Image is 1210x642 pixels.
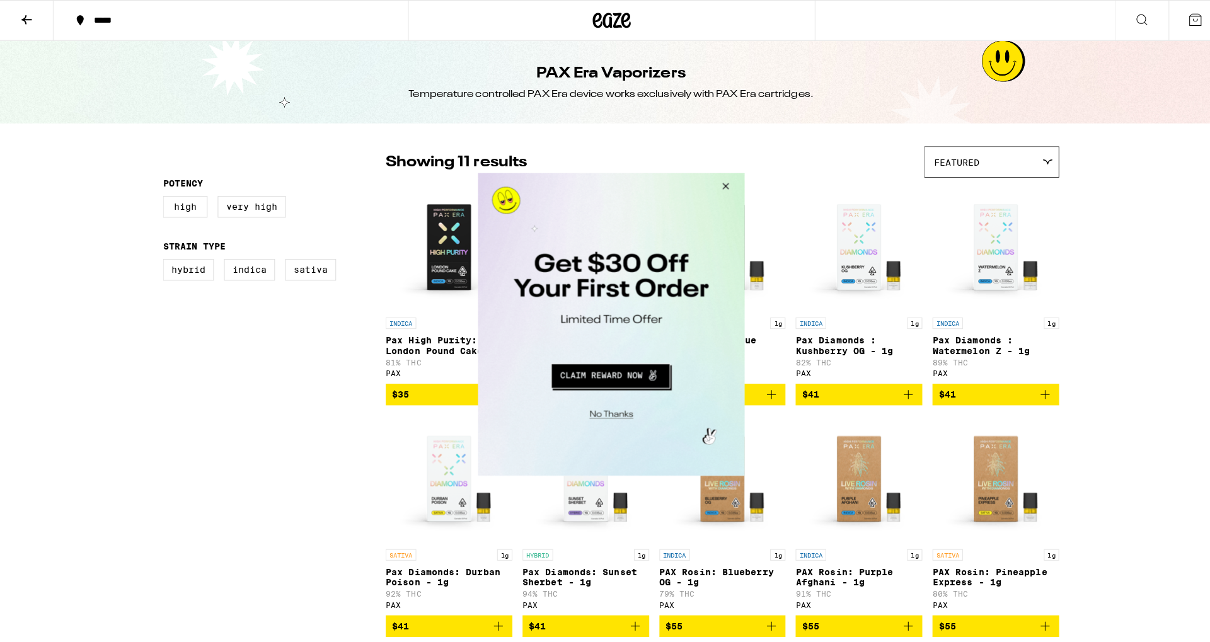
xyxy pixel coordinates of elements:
[161,176,201,186] legend: Potency
[382,332,507,352] p: Pax High Purity: London Pound Cake - 1g
[517,595,643,603] div: PAX
[388,615,405,625] span: $41
[653,595,778,603] div: PAX
[788,365,913,374] div: PAX
[653,609,778,631] button: Add to bag
[653,584,778,592] p: 79% THC
[930,615,947,625] span: $55
[382,150,522,171] p: Showing 11 results
[653,561,778,582] p: PAX Rosin: Blueberry OG - 1g
[923,182,1049,308] img: PAX - Pax Diamonds : Watermelon Z - 1g
[925,156,970,166] span: Featured
[923,544,954,555] p: SATIVA
[382,411,507,609] a: Open page for Pax Diamonds: Durban Poison - 1g from PAX
[628,544,643,555] p: 1g
[788,355,913,363] p: 82% THC
[788,561,913,582] p: PAX Rosin: Purple Afghani - 1g
[382,411,507,537] img: PAX - Pax Diamonds: Durban Poison - 1g
[405,86,805,100] div: Temperature controlled PAX Era device works exclusively with PAX Era cartridges.
[659,615,676,625] span: $55
[923,411,1049,537] img: PAX - PAX Rosin: Pineapple Express - 1g
[763,544,778,555] p: 1g
[788,314,818,326] p: INDICA
[923,314,954,326] p: INDICA
[382,609,507,631] button: Add to bag
[923,332,1049,352] p: Pax Diamonds : Watermelon Z - 1g
[923,182,1049,380] a: Open page for Pax Diamonds : Watermelon Z - 1g from PAX
[524,615,541,625] span: $41
[161,239,224,249] legend: Strain Type
[653,544,683,555] p: INDICA
[382,365,507,374] div: PAX
[161,256,212,278] label: Hybrid
[517,561,643,582] p: Pax Diamonds: Sunset Sherbet - 1g
[930,386,947,396] span: $41
[382,584,507,592] p: 92% THC
[788,609,913,631] button: Add to bag
[653,411,778,537] img: PAX - PAX Rosin: Blueberry OG - 1g
[517,411,643,609] a: Open page for Pax Diamonds: Sunset Sherbet - 1g from PAX
[794,386,811,396] span: $41
[923,609,1049,631] button: Add to bag
[517,609,643,631] button: Add to bag
[788,411,913,537] img: PAX - PAX Rosin: Purple Afghani - 1g
[923,595,1049,603] div: PAX
[788,411,913,609] a: Open page for PAX Rosin: Purple Afghani - 1g from PAX
[517,584,643,592] p: 94% THC
[653,411,778,609] a: Open page for PAX Rosin: Blueberry OG - 1g from PAX
[788,182,913,308] img: PAX - Pax Diamonds : Kushberry OG - 1g
[923,584,1049,592] p: 80% THC
[473,171,737,471] div: Modal Overlay Box
[794,615,811,625] span: $55
[923,380,1049,401] button: Add to bag
[382,355,507,363] p: 81% THC
[788,544,818,555] p: INDICA
[161,194,205,215] label: High
[531,62,679,84] h1: PAX Era Vaporizers
[788,595,913,603] div: PAX
[222,256,272,278] label: Indica
[788,584,913,592] p: 91% THC
[1034,544,1049,555] p: 1g
[382,182,507,308] img: PAX - Pax High Purity: London Pound Cake - 1g
[517,544,548,555] p: HYBRID
[923,411,1049,609] a: Open page for PAX Rosin: Pineapple Express - 1g from PAX
[492,544,507,555] p: 1g
[216,194,283,215] label: Very High
[517,411,643,537] img: PAX - Pax Diamonds: Sunset Sherbet - 1g
[898,314,913,326] p: 1g
[388,386,405,396] span: $35
[1034,314,1049,326] p: 1g
[788,182,913,380] a: Open page for Pax Diamonds : Kushberry OG - 1g from PAX
[923,355,1049,363] p: 89% THC
[382,380,507,401] button: Add to bag
[382,595,507,603] div: PAX
[8,9,91,19] span: Hi. Need any help?
[923,365,1049,374] div: PAX
[788,380,913,401] button: Add to bag
[382,314,412,326] p: INDICA
[763,314,778,326] p: 1g
[788,332,913,352] p: Pax Diamonds : Kushberry OG - 1g
[382,182,507,380] a: Open page for Pax High Purity: London Pound Cake - 1g from PAX
[898,544,913,555] p: 1g
[382,561,507,582] p: Pax Diamonds: Durban Poison - 1g
[923,561,1049,582] p: PAX Rosin: Pineapple Express - 1g
[473,171,737,471] iframe: Modal Overlay Box Frame
[282,256,333,278] label: Sativa
[382,544,412,555] p: SATIVA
